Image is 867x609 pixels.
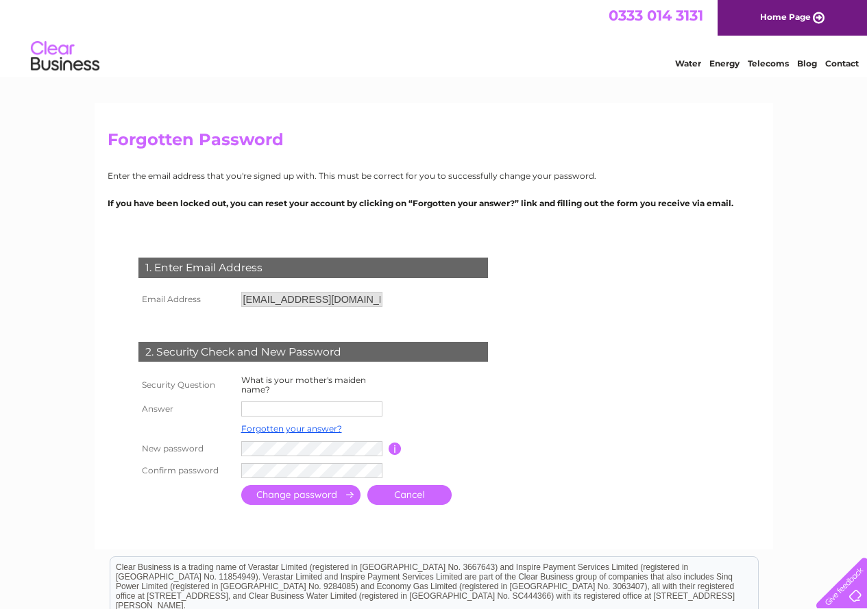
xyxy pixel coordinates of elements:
[108,130,760,156] h2: Forgotten Password
[241,375,366,395] label: What is your mother's maiden name?
[138,258,488,278] div: 1. Enter Email Address
[797,58,817,69] a: Blog
[108,197,760,210] p: If you have been locked out, you can reset your account by clicking on “Forgotten your answer?” l...
[389,443,402,455] input: Information
[709,58,740,69] a: Energy
[110,8,758,66] div: Clear Business is a trading name of Verastar Limited (registered in [GEOGRAPHIC_DATA] No. 3667643...
[30,36,100,77] img: logo.png
[135,372,238,398] th: Security Question
[135,460,238,482] th: Confirm password
[609,7,703,24] a: 0333 014 3131
[241,485,361,505] input: Submit
[135,438,238,460] th: New password
[135,398,238,420] th: Answer
[675,58,701,69] a: Water
[138,342,488,362] div: 2. Security Check and New Password
[135,288,238,310] th: Email Address
[367,485,452,505] a: Cancel
[108,169,760,182] p: Enter the email address that you're signed up with. This must be correct for you to successfully ...
[241,423,342,434] a: Forgotten your answer?
[748,58,789,69] a: Telecoms
[825,58,859,69] a: Contact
